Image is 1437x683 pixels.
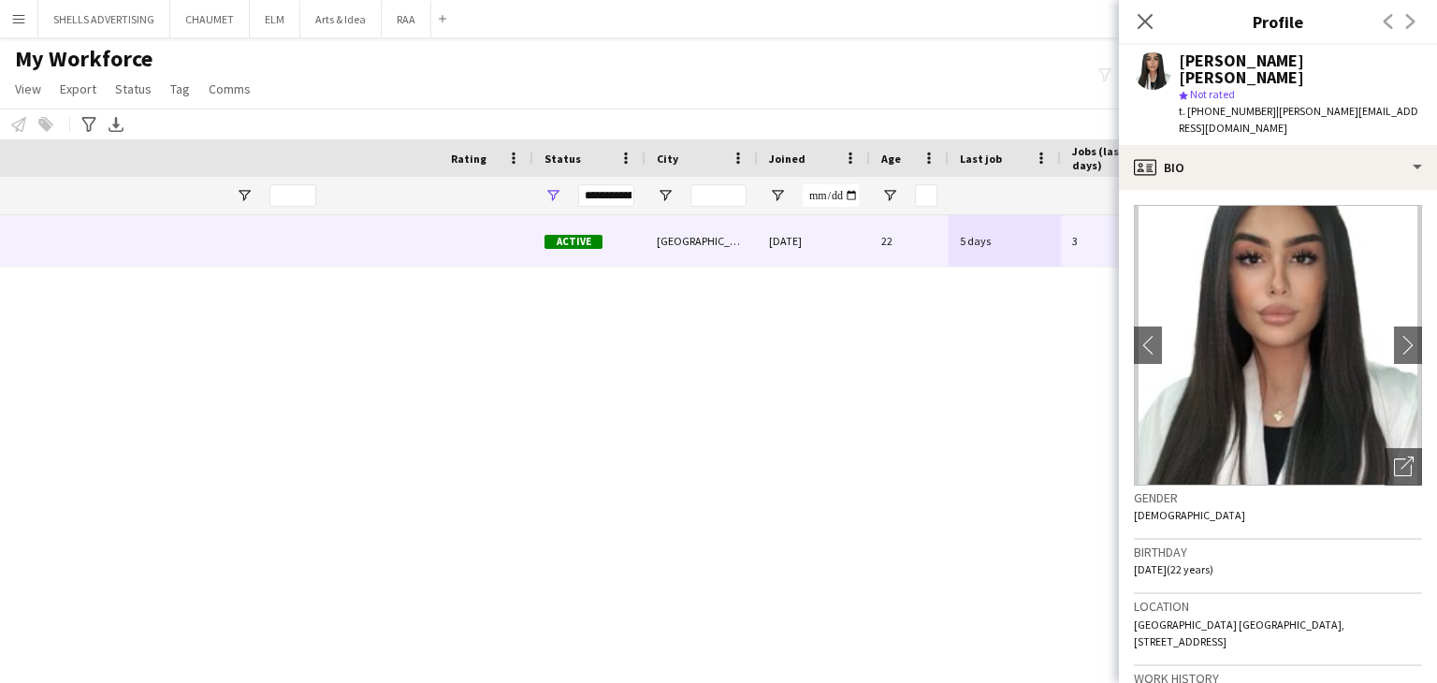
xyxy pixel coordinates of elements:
[115,80,152,97] span: Status
[1179,104,1276,118] span: t. [PHONE_NUMBER]
[657,187,674,204] button: Open Filter Menu
[7,77,49,101] a: View
[544,152,581,166] span: Status
[38,1,170,37] button: SHELLS ADVERTISING
[1134,618,1344,648] span: [GEOGRAPHIC_DATA] [GEOGRAPHIC_DATA], [STREET_ADDRESS]
[209,80,251,97] span: Comms
[451,152,486,166] span: Rating
[108,77,159,101] a: Status
[1072,144,1149,172] span: Jobs (last 90 days)
[1134,205,1422,486] img: Crew avatar or photo
[250,1,300,37] button: ELM
[15,45,152,73] span: My Workforce
[1190,87,1235,101] span: Not rated
[170,1,250,37] button: CHAUMET
[1134,598,1422,615] h3: Location
[163,77,197,101] a: Tag
[1119,145,1437,190] div: Bio
[269,184,316,207] input: Last Name Filter Input
[1119,9,1437,34] h3: Profile
[382,1,431,37] button: RAA
[52,77,104,101] a: Export
[1385,448,1422,486] div: Open photos pop-in
[201,77,258,101] a: Comms
[1061,215,1183,267] div: 3
[105,113,127,136] app-action-btn: Export XLSX
[690,184,747,207] input: City Filter Input
[1179,52,1422,86] div: [PERSON_NAME] [PERSON_NAME]
[949,215,1061,267] div: 5 days
[236,187,253,204] button: Open Filter Menu
[769,152,806,166] span: Joined
[758,215,870,267] div: [DATE]
[15,80,41,97] span: View
[1134,562,1213,576] span: [DATE] (22 years)
[915,184,937,207] input: Age Filter Input
[1179,104,1418,135] span: | [PERSON_NAME][EMAIL_ADDRESS][DOMAIN_NAME]
[646,215,758,267] div: [GEOGRAPHIC_DATA]
[960,152,1002,166] span: Last job
[60,80,96,97] span: Export
[170,80,190,97] span: Tag
[300,1,382,37] button: Arts & Idea
[657,152,678,166] span: City
[78,113,100,136] app-action-btn: Advanced filters
[1134,489,1422,506] h3: Gender
[544,187,561,204] button: Open Filter Menu
[881,187,898,204] button: Open Filter Menu
[881,152,901,166] span: Age
[544,235,602,249] span: Active
[870,215,949,267] div: 22
[803,184,859,207] input: Joined Filter Input
[1134,508,1245,522] span: [DEMOGRAPHIC_DATA]
[769,187,786,204] button: Open Filter Menu
[1134,544,1422,560] h3: Birthday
